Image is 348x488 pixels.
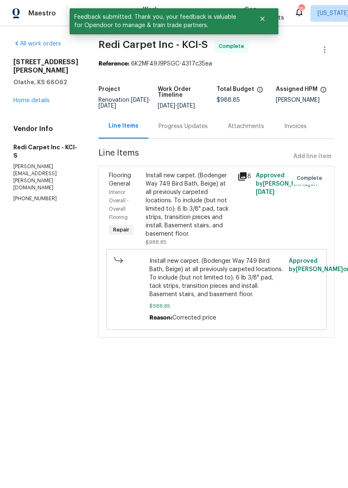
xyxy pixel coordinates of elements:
span: Complete [219,42,247,50]
div: [PERSON_NAME] [276,97,335,103]
div: 15 [298,5,304,13]
h4: Vendor Info [13,125,78,133]
span: Feedback submitted. Thank you, your feedback is valuable for Opendoor to manage & train trade par... [70,8,249,34]
span: Repair [110,226,133,234]
span: $988.85 [146,240,166,245]
span: Geo Assignments [244,5,284,22]
span: - [98,97,151,109]
span: [DATE] [256,189,275,195]
span: Approved by [PERSON_NAME] on [256,173,318,195]
span: Maestro [28,9,56,18]
span: Line Items [98,149,290,164]
p: [PERSON_NAME][EMAIL_ADDRESS][PERSON_NAME][DOMAIN_NAME] [13,163,78,192]
span: [DATE] [98,103,116,109]
div: 6K2MF49J9PSGC-4317c35ea [98,60,335,68]
span: Corrected price [172,315,216,321]
p: [PHONE_NUMBER] [13,195,78,202]
span: [DATE] [177,103,195,109]
span: Interior Overall - Overall Flooring [109,190,129,220]
h5: Assigned HPM [276,86,318,92]
span: $988.85 [149,302,284,310]
h5: Redi Carpet Inc - KCI-S [13,143,78,160]
h5: Project [98,86,120,92]
span: $988.85 [217,97,240,103]
span: [DATE] [158,103,175,109]
div: Line Items [108,122,139,130]
span: Renovation [98,97,151,109]
div: Progress Updates [159,122,208,131]
span: The hpm assigned to this work order. [320,86,327,97]
div: Install new carpet. (Bodenger Way 749 Bird Bath, Beige) at all previously carpeted locations. To ... [146,171,232,238]
a: All work orders [13,41,61,47]
span: The total cost of line items that have been proposed by Opendoor. This sum includes line items th... [257,86,263,97]
h5: Total Budget [217,86,254,92]
span: Install new carpet. (Bodenger Way 749 Bird Bath, Beige) at all previously carpeted locations. To ... [149,257,284,299]
b: Reference: [98,61,129,67]
h5: Work Order Timeline [158,86,217,98]
span: Complete [297,174,325,182]
span: [DATE] [131,97,149,103]
h5: Olathe, KS 66062 [13,78,78,86]
a: Home details [13,98,50,103]
h2: [STREET_ADDRESS][PERSON_NAME] [13,58,78,75]
div: 8 [237,171,251,181]
div: Invoices [284,122,307,131]
button: Close [249,10,276,27]
span: Work Orders [143,5,164,22]
span: Reason: [149,315,172,321]
span: Flooring General [109,173,131,187]
div: Attachments [228,122,264,131]
span: Redi Carpet Inc - KCI-S [98,40,208,50]
span: - [158,103,195,109]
